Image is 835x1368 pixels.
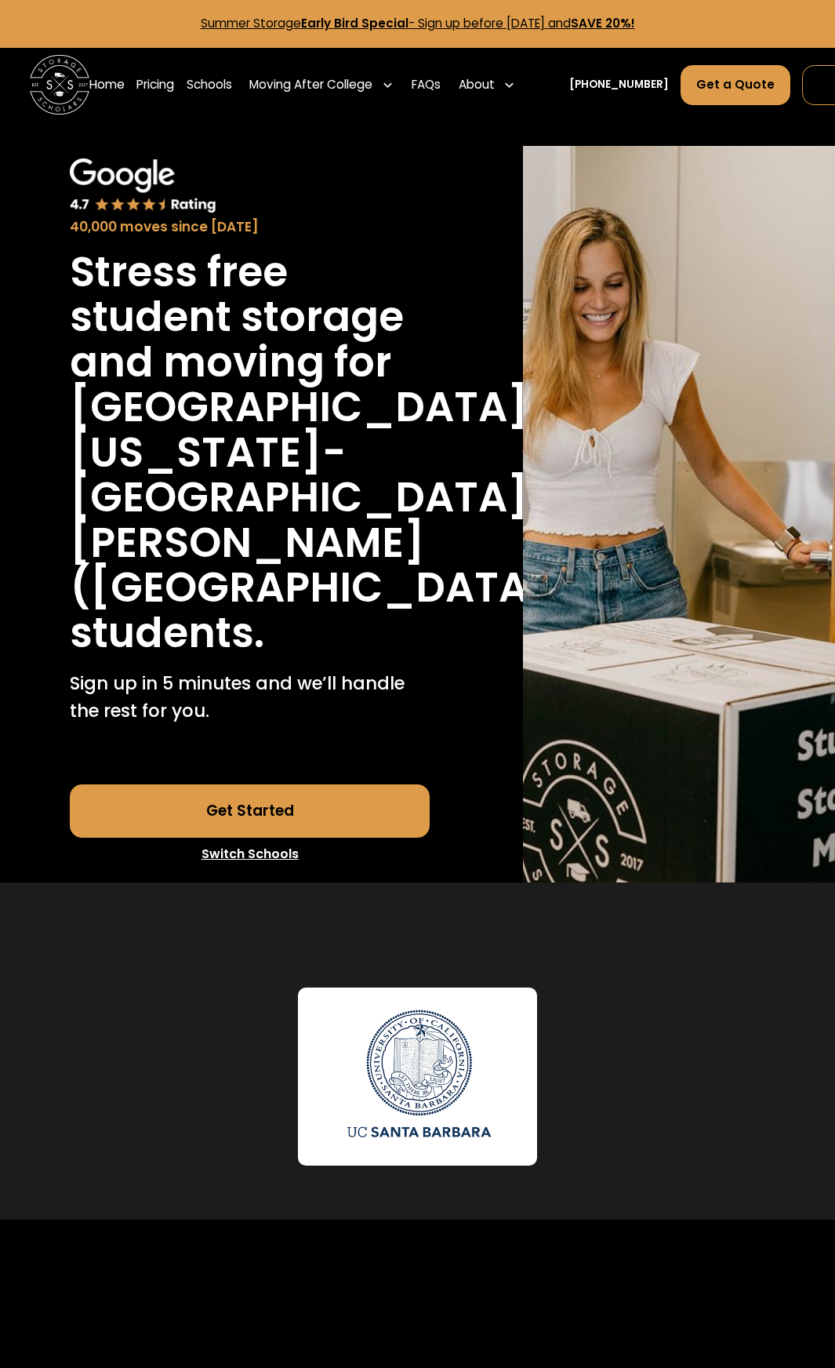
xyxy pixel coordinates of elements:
strong: Early Bird Special [301,15,408,31]
strong: SAVE 20%! [571,15,635,31]
img: Google 4.7 star rating [70,158,216,214]
a: FAQs [412,64,441,106]
h1: [GEOGRAPHIC_DATA][US_STATE]-[GEOGRAPHIC_DATA][PERSON_NAME] ([GEOGRAPHIC_DATA]) [70,384,569,610]
img: Storage Scholars will have everything waiting for you in your room when you arrive to campus. [523,146,835,882]
a: Summer StorageEarly Bird Special- Sign up before [DATE] andSAVE 20%! [201,15,635,31]
div: About [459,76,495,94]
a: home [30,55,89,115]
div: Moving After College [249,76,372,94]
div: 40,000 moves since [DATE] [70,217,430,238]
a: Get a Quote [681,65,790,105]
div: About [452,64,521,106]
a: Pricing [136,64,174,106]
a: Schools [187,64,232,106]
a: Get Started [70,784,430,839]
h1: students. [70,610,264,656]
a: Home [89,64,125,106]
img: Storage Scholars main logo [30,55,89,115]
p: Sign up in 5 minutes and we’ll handle the rest for you. [70,670,430,723]
a: Switch Schools [70,838,430,871]
a: [PHONE_NUMBER] [569,77,669,93]
div: Moving After College [244,64,400,106]
h1: Stress free student storage and moving for [70,249,430,385]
